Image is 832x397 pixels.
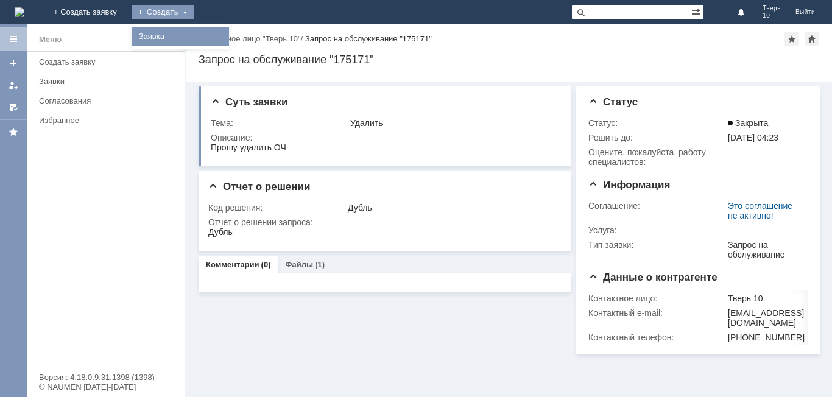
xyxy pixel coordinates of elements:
[728,118,768,128] span: Закрыта
[4,54,23,73] a: Создать заявку
[199,54,820,66] div: Запрос на обслуживание "175171"
[285,260,313,269] a: Файлы
[588,293,725,303] div: Контактное лицо:
[348,203,555,213] div: Дубль
[39,77,178,86] div: Заявки
[199,34,305,43] div: /
[588,332,725,342] div: Контактный телефон:
[588,179,670,191] span: Информация
[34,72,183,91] a: Заявки
[728,332,805,342] div: [PHONE_NUMBER]
[39,116,164,125] div: Избранное
[588,272,717,283] span: Данные о контрагенте
[763,5,781,12] span: Тверь
[39,96,178,105] div: Согласования
[208,203,345,213] div: Код решения:
[206,260,259,269] a: Комментарии
[784,32,799,46] div: Добавить в избранное
[208,181,310,192] span: Отчет о решении
[588,308,725,318] div: Контактный e-mail:
[588,147,725,167] div: Oцените, пожалуйста, работу специалистов:
[4,97,23,117] a: Мои согласования
[34,52,183,71] a: Создать заявку
[728,201,792,220] a: Это соглашение не активно!
[34,91,183,110] a: Согласования
[588,133,725,142] div: Решить до:
[315,260,325,269] div: (1)
[588,118,725,128] div: Статус:
[588,96,638,108] span: Статус
[728,293,805,303] div: Тверь 10
[39,32,62,47] div: Меню
[15,7,24,17] a: Перейти на домашнюю страницу
[261,260,271,269] div: (0)
[211,133,558,142] div: Описание:
[39,373,173,381] div: Версия: 4.18.0.9.31.1398 (1398)
[199,34,301,43] a: Контактное лицо "Тверь 10"
[691,5,703,17] span: Расширенный поиск
[211,118,348,128] div: Тема:
[588,201,725,211] div: Соглашение:
[15,7,24,17] img: logo
[728,308,805,328] div: [EMAIL_ADDRESS][DOMAIN_NAME]
[350,118,555,128] div: Удалить
[805,32,819,46] div: Сделать домашней страницей
[4,76,23,95] a: Мои заявки
[208,217,558,227] div: Отчет о решении запроса:
[39,57,178,66] div: Создать заявку
[132,5,194,19] div: Создать
[588,240,725,250] div: Тип заявки:
[728,133,778,142] span: [DATE] 04:23
[588,225,725,235] div: Услуга:
[211,96,287,108] span: Суть заявки
[305,34,432,43] div: Запрос на обслуживание "175171"
[763,12,781,19] span: 10
[134,29,227,44] a: Заявка
[39,383,173,391] div: © NAUMEN [DATE]-[DATE]
[728,240,803,259] div: Запрос на обслуживание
